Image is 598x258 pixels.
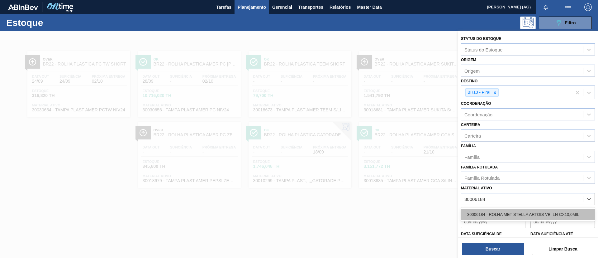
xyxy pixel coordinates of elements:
[461,123,480,127] label: Carteira
[461,144,476,148] label: Família
[464,133,481,138] div: Carteira
[461,186,492,190] label: Material ativo
[539,17,592,29] button: Filtro
[461,101,491,106] label: Coordenação
[466,89,491,96] div: BR13 - Piraí
[238,3,266,11] span: Planejamento
[8,4,38,10] img: TNhmsLtSVTkK8tSr43FrP2fwEKptu5GPRR3wAAAABJRU5ErkJggg==
[461,209,595,220] div: 30006184 - ROLHA MET STELLA ARTOIS VBI LN CX10,0MIL
[357,3,382,11] span: Master Data
[461,165,498,169] label: Família Rotulada
[464,112,492,117] div: Coordenação
[464,175,500,181] div: Família Rotulada
[464,68,480,73] div: Origem
[330,3,351,11] span: Relatórios
[530,216,595,228] input: dd/mm/yyyy
[565,20,576,25] span: Filtro
[464,154,480,159] div: Família
[272,3,292,11] span: Gerencial
[461,216,525,228] input: dd/mm/yyyy
[584,3,592,11] img: Logout
[298,3,323,11] span: Transportes
[216,3,231,11] span: Tarefas
[464,47,503,52] div: Status do Estoque
[461,37,501,41] label: Status do Estoque
[461,232,502,236] label: Data suficiência de
[536,3,556,12] button: Notificações
[530,232,573,236] label: Data suficiência até
[461,58,476,62] label: Origem
[564,3,572,11] img: userActions
[520,17,536,29] div: Pogramando: nenhum usuário selecionado
[6,19,99,26] h1: Estoque
[461,79,477,83] label: Destino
